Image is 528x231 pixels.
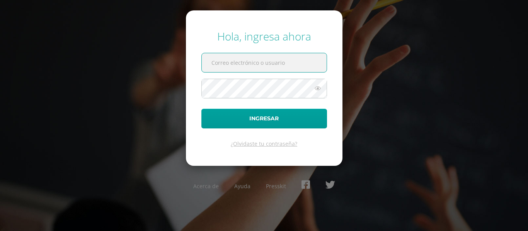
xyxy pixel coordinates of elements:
a: ¿Olvidaste tu contraseña? [231,140,297,147]
button: Ingresar [201,109,327,128]
div: Hola, ingresa ahora [201,29,327,44]
a: Acerca de [193,182,219,190]
input: Correo electrónico o usuario [202,53,327,72]
a: Ayuda [234,182,250,190]
a: Presskit [266,182,286,190]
